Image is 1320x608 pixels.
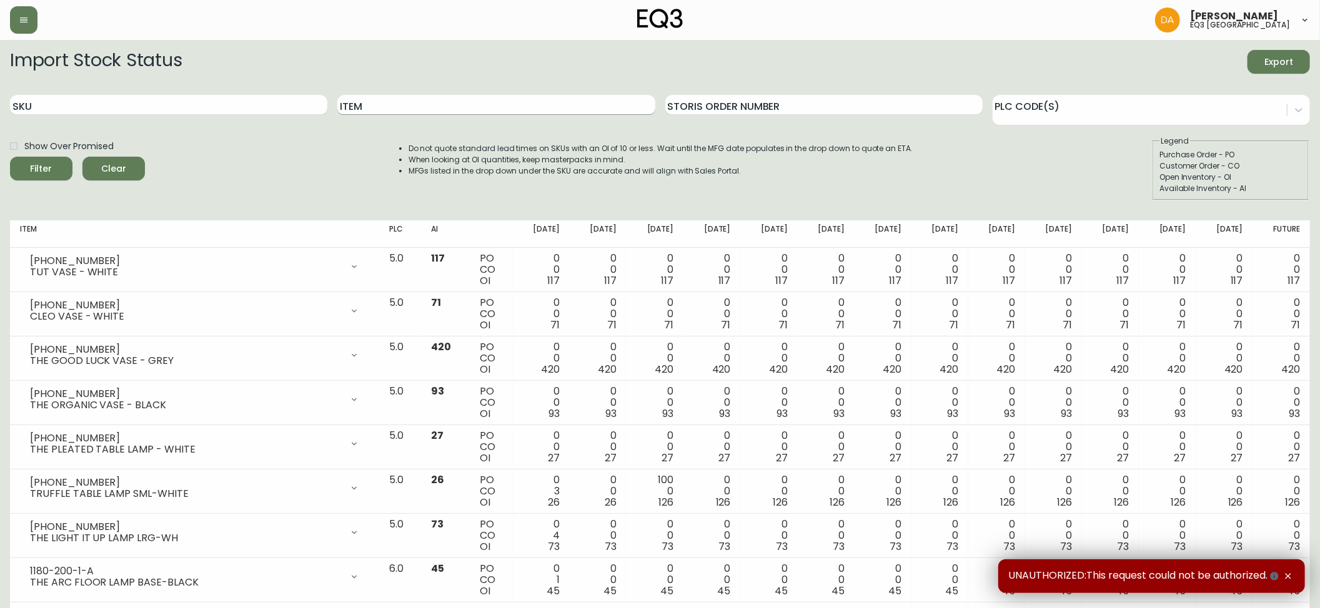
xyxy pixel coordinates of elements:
[978,519,1015,552] div: 0 0
[693,430,730,464] div: 0 0
[30,577,342,588] div: THE ARC FLOOR LAMP BASE-BLACK
[1224,362,1243,376] span: 420
[1253,220,1310,248] th: Future
[886,495,901,509] span: 126
[1035,341,1072,375] div: 0 0
[1177,318,1186,332] span: 71
[693,474,730,508] div: 0 0
[480,495,490,509] span: OI
[808,474,845,508] div: 0 0
[890,451,901,465] span: 27
[949,318,958,332] span: 71
[1006,318,1015,332] span: 71
[480,430,503,464] div: PO CO
[480,539,490,554] span: OI
[1291,318,1300,332] span: 71
[20,474,369,502] div: [PHONE_NUMBER]TRUFFLE TABLE LAMP SML-WHITE
[683,220,740,248] th: [DATE]
[1248,50,1310,74] button: Export
[1288,451,1300,465] span: 27
[751,563,788,597] div: 0 0
[1196,220,1253,248] th: [DATE]
[1035,253,1072,287] div: 0 0
[580,253,617,287] div: 0 0
[30,344,342,355] div: [PHONE_NUMBER]
[480,362,490,376] span: OI
[978,386,1015,419] div: 0 0
[604,273,617,288] span: 117
[379,425,421,469] td: 5.0
[30,400,342,411] div: THE ORGANIC VASE - BLACK
[30,388,342,400] div: [PHONE_NUMBER]
[693,563,730,597] div: 0 0
[751,297,788,331] div: 0 0
[1003,273,1015,288] span: 117
[379,558,421,602] td: 6.0
[921,341,958,375] div: 0 0
[693,519,730,552] div: 0 0
[523,519,560,552] div: 0 4
[379,336,421,381] td: 5.0
[1000,495,1015,509] span: 126
[1118,539,1129,554] span: 73
[580,563,617,597] div: 0 0
[719,539,731,554] span: 73
[637,341,673,375] div: 0 0
[808,386,845,419] div: 0 0
[379,248,421,292] td: 5.0
[968,220,1025,248] th: [DATE]
[30,532,342,544] div: THE LIGHT IT UP LAMP LRG-WH
[580,519,617,552] div: 0 0
[1174,539,1186,554] span: 73
[30,267,342,278] div: TUT VASE - WHITE
[921,297,958,331] div: 0 0
[30,521,342,532] div: [PHONE_NUMBER]
[598,362,617,376] span: 420
[751,430,788,464] div: 0 0
[31,161,52,177] div: Filter
[1035,386,1072,419] div: 0 0
[1263,519,1300,552] div: 0 0
[776,451,788,465] span: 27
[1025,220,1082,248] th: [DATE]
[1231,539,1243,554] span: 73
[580,474,617,508] div: 0 0
[605,539,617,554] span: 73
[1155,7,1180,32] img: dd1a7e8db21a0ac8adbf82b84ca05374
[865,563,901,597] div: 0 0
[30,477,342,488] div: [PHONE_NUMBER]
[10,220,379,248] th: Item
[978,430,1015,464] div: 0 0
[523,386,560,419] div: 0 0
[978,474,1015,508] div: 0 0
[1149,253,1186,287] div: 0 0
[1060,451,1072,465] span: 27
[409,143,913,154] li: Do not quote standard lead times on SKUs with an OI of 10 or less. Wait until the MFG date popula...
[30,255,342,267] div: [PHONE_NUMBER]
[808,430,845,464] div: 0 0
[1117,273,1129,288] span: 117
[808,253,845,287] div: 0 0
[947,406,958,421] span: 93
[1206,430,1243,464] div: 0 0
[20,386,369,413] div: [PHONE_NUMBER]THE ORGANIC VASE - BLACK
[1149,386,1186,419] div: 0 0
[1111,362,1129,376] span: 420
[550,318,560,332] span: 71
[1063,318,1072,332] span: 71
[883,362,901,376] span: 420
[751,386,788,419] div: 0 0
[30,488,342,499] div: TRUFFLE TABLE LAMP SML-WHITE
[637,474,673,508] div: 100 0
[1159,149,1302,160] div: Purchase Order - PO
[20,563,369,591] div: 1180-200-1-ATHE ARC FLOOR LAMP BASE-BLACK
[523,297,560,331] div: 0 0
[655,362,674,376] span: 420
[978,297,1015,331] div: 0 0
[775,273,788,288] span: 117
[20,519,369,546] div: [PHONE_NUMBER]THE LIGHT IT UP LAMP LRG-WH
[480,563,503,597] div: PO CO
[946,451,958,465] span: 27
[662,451,674,465] span: 27
[1057,495,1072,509] span: 126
